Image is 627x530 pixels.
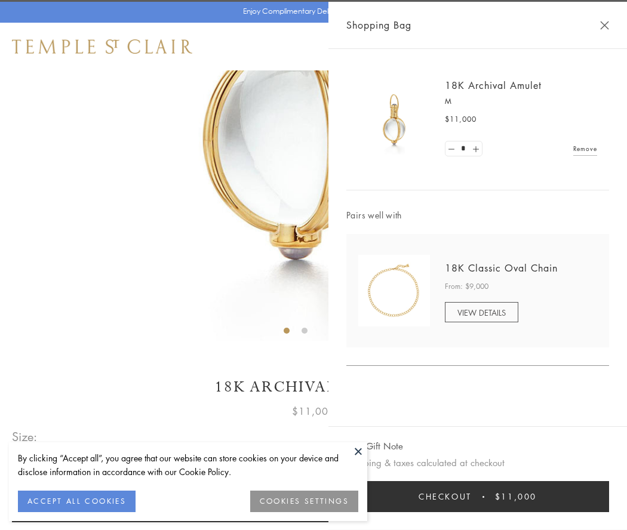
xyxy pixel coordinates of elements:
[346,455,609,470] p: Shipping & taxes calculated at checkout
[243,5,379,17] p: Enjoy Complimentary Delivery & Returns
[358,84,430,155] img: 18K Archival Amulet
[457,307,506,318] span: VIEW DETAILS
[18,491,136,512] button: ACCEPT ALL COOKIES
[445,302,518,322] a: VIEW DETAILS
[445,79,542,92] a: 18K Archival Amulet
[346,481,609,512] button: Checkout $11,000
[600,21,609,30] button: Close Shopping Bag
[12,377,615,397] h1: 18K Archival Amulet
[469,141,481,156] a: Set quantity to 2
[445,281,488,292] span: From: $9,000
[358,255,430,326] img: N88865-OV18
[292,403,335,419] span: $11,000
[12,427,38,446] span: Size:
[445,261,558,275] a: 18K Classic Oval Chain
[12,39,192,54] img: Temple St. Clair
[419,490,472,503] span: Checkout
[346,439,403,454] button: Add Gift Note
[495,490,537,503] span: $11,000
[445,113,477,125] span: $11,000
[445,141,457,156] a: Set quantity to 0
[346,208,609,222] span: Pairs well with
[346,17,411,33] span: Shopping Bag
[18,451,358,479] div: By clicking “Accept all”, you agree that our website can store cookies on your device and disclos...
[573,142,597,155] a: Remove
[445,95,597,107] p: M
[250,491,358,512] button: COOKIES SETTINGS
